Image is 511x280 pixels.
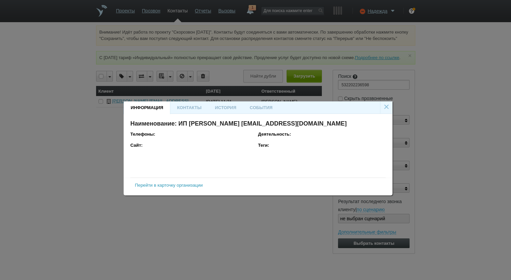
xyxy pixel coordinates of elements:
div: Информация [124,101,170,114]
b: Телефоны: [130,132,155,137]
b: Деятельность: [258,132,291,137]
b: Теги: [258,143,269,148]
a: × [383,101,389,112]
div: События [243,101,279,114]
div: Контакты [170,101,208,114]
a: Перейти в карточку организации [135,183,203,188]
b: Сайт: [130,143,142,148]
h4: Наименование: ИП [PERSON_NAME] [EMAIL_ADDRESS][DOMAIN_NAME] [130,121,386,127]
div: История [208,101,243,114]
